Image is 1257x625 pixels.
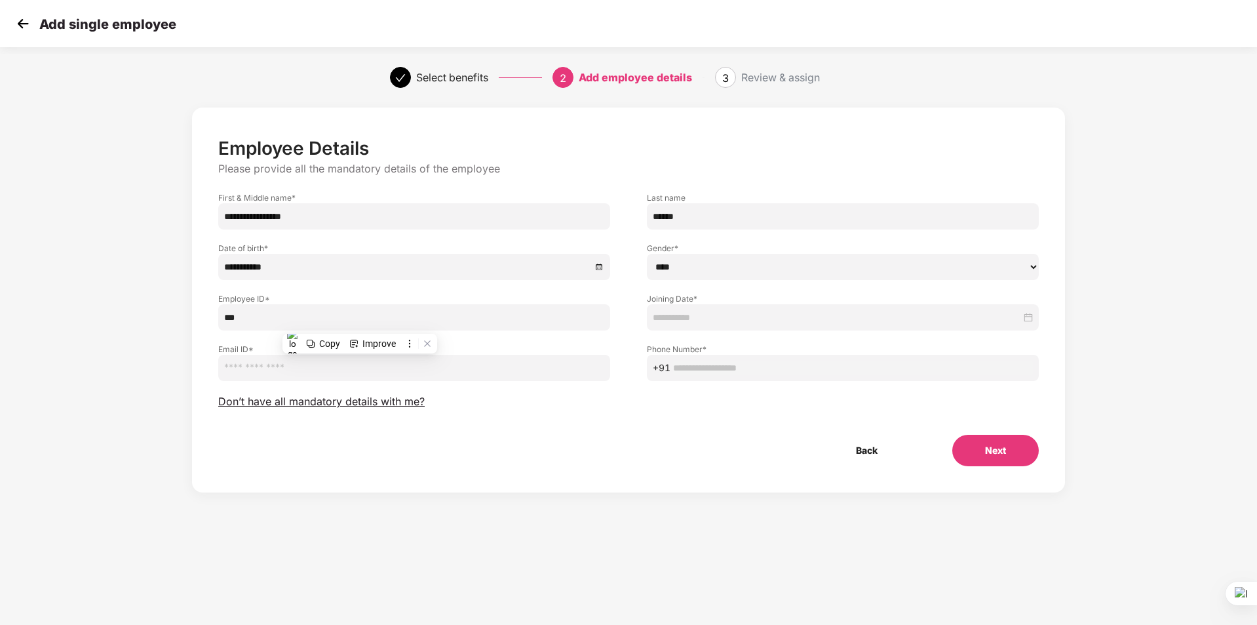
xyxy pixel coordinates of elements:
[13,14,33,33] img: svg+xml;base64,PHN2ZyB4bWxucz0iaHR0cDovL3d3dy53My5vcmcvMjAwMC9zdmciIHdpZHRoPSIzMCIgaGVpZ2h0PSIzMC...
[722,71,729,85] span: 3
[647,344,1039,355] label: Phone Number
[218,243,610,254] label: Date of birth
[741,67,820,88] div: Review & assign
[823,435,910,466] button: Back
[416,67,488,88] div: Select benefits
[218,137,1039,159] p: Employee Details
[218,395,425,409] span: Don’t have all mandatory details with me?
[39,16,176,32] p: Add single employee
[647,293,1039,304] label: Joining Date
[653,361,670,375] span: +91
[218,344,610,355] label: Email ID
[218,192,610,203] label: First & Middle name
[560,71,566,85] span: 2
[952,435,1039,466] button: Next
[395,73,406,83] span: check
[579,67,692,88] div: Add employee details
[647,243,1039,254] label: Gender
[218,293,610,304] label: Employee ID
[647,192,1039,203] label: Last name
[218,162,1039,176] p: Please provide all the mandatory details of the employee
